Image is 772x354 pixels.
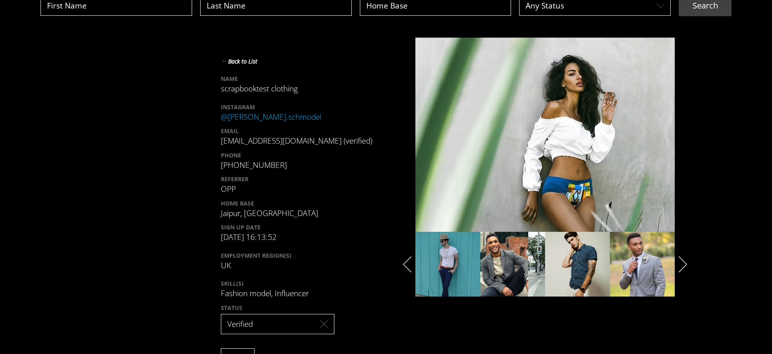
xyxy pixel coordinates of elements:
div: EMPLOYMENT REGION(S) [221,251,383,260]
div: Fashion model, Influencer [221,279,383,299]
div: slide [480,232,545,297]
div: SKILL(S) [221,279,383,288]
div: [DATE] 16:13:52 [221,223,383,243]
div: [PHONE_NUMBER] [221,151,383,171]
div: scrapbooktest clothing [221,74,383,95]
div: OPP [221,175,383,195]
div: EMAIL [221,127,383,135]
a: @[PERSON_NAME].schmodel [221,112,321,122]
div: HOME BASE [221,199,383,208]
div: UK [221,251,383,271]
div: slide [610,232,675,297]
button: ←Back to List [221,55,257,66]
div: slide [545,232,610,297]
div: slide [675,232,740,297]
button: next [675,260,691,269]
div: [EMAIL_ADDRESS][DOMAIN_NAME] (verified) [221,127,383,147]
div: slide [415,232,480,297]
strong: ← [221,56,228,66]
div: NAME [221,74,383,83]
div: SIGN UP DATE [221,223,383,231]
button: previous [399,260,415,269]
div: slider [415,232,675,297]
div: Verified [221,314,334,335]
div: INSTAGRAM [221,103,383,111]
div: REFERRER [221,175,383,183]
div: STATUS [221,303,383,312]
div: PHONE [221,151,383,159]
div: Jaipur, [GEOGRAPHIC_DATA] [221,199,383,219]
